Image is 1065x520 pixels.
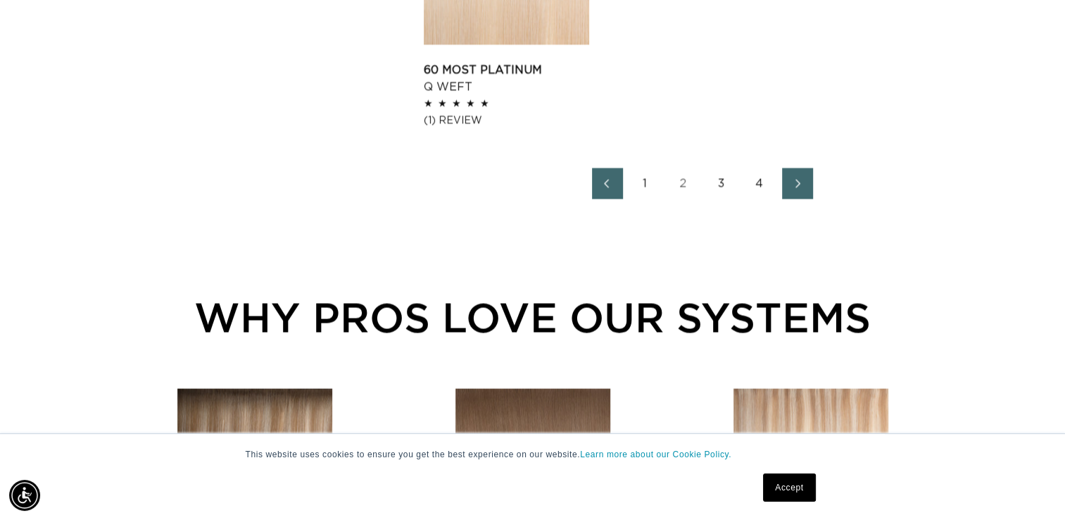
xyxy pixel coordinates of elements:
[580,450,731,459] a: Learn more about our Cookie Policy.
[763,473,815,502] a: Accept
[84,286,981,347] div: WHY PROS LOVE OUR SYSTEMS
[995,452,1065,520] iframe: Chat Widget
[706,168,737,199] a: Page 3
[592,168,623,199] a: Previous page
[424,168,981,199] nav: Pagination
[668,168,699,199] a: Page 2
[630,168,661,199] a: Page 1
[782,168,813,199] a: Next page
[9,480,40,511] div: Accessibility Menu
[424,61,589,95] a: 60 Most Platinum Q Weft
[744,168,775,199] a: Page 4
[246,448,820,461] p: This website uses cookies to ensure you get the best experience on our website.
